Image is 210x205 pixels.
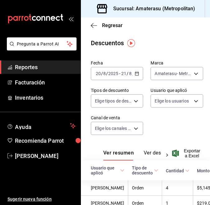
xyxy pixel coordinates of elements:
span: [PERSON_NAME] [15,152,76,160]
button: open_drawer_menu [68,16,73,21]
label: Usuario que aplicó [151,88,203,93]
button: Ver resumen [103,150,134,160]
span: Elige los usuarios [155,98,189,104]
button: Exportar a Excel [173,148,200,158]
label: Canal de venta [91,116,143,120]
span: Usuario que aplicó [91,165,124,175]
label: Fecha [91,61,143,65]
th: 4 [162,180,193,196]
th: Orden [128,180,162,196]
span: Recomienda Parrot [15,136,76,145]
span: Inventarios [15,93,76,102]
span: / [106,71,108,76]
span: Elige los canales de venta [95,125,132,131]
span: - [119,71,120,76]
button: Ver descuentos [144,150,179,160]
input: -- [103,71,106,76]
span: Tipo de descuento [132,165,158,175]
span: / [132,71,134,76]
div: navigation tabs [103,150,161,160]
span: Sugerir nueva función [7,196,76,203]
button: Pregunta a Parrot AI [7,37,77,50]
input: -- [96,71,101,76]
span: / [127,71,128,76]
span: Facturación [15,78,76,87]
input: ---- [108,71,119,76]
input: -- [121,71,127,76]
span: Elige tipos de descuento [95,98,132,104]
label: Marca [151,61,203,65]
th: [PERSON_NAME] [81,180,128,196]
span: Cantidad [166,168,189,173]
input: -- [129,71,132,76]
h3: Sucursal: Amaterasu (Metropolitan) [108,5,195,12]
span: Reportes [15,63,76,71]
img: Tooltip marker [127,39,135,47]
a: Pregunta a Parrot AI [4,45,77,52]
span: Pregunta a Parrot AI [17,41,67,47]
label: Tipos de descuento [91,88,143,93]
span: Ayuda [15,122,68,130]
span: Amaterasu- Metropolitan [155,70,191,77]
div: Descuentos [91,38,124,48]
span: / [101,71,103,76]
span: Regresar [102,22,123,28]
button: Regresar [91,22,123,28]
